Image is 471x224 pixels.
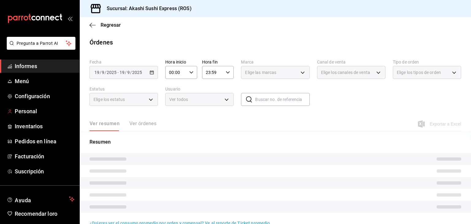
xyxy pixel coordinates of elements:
font: Pedidos en línea [15,138,56,145]
h3: Sucursal: Akashi Sushi Express (ROS) [102,5,192,12]
button: Pregunta a Parrot AI [7,37,75,50]
label: Fecha [90,60,158,64]
a: Pregunta a Parrot AI [4,44,75,51]
button: abrir_cajón_menú [67,16,72,21]
input: -- [127,70,130,75]
font: Facturación [15,153,44,160]
span: / [105,70,106,75]
label: Hora inicio [165,60,197,64]
p: Resumen [90,138,461,146]
label: Marca [241,60,309,64]
label: Canal de venta [317,60,385,64]
font: Pregunta a Parrot AI [17,41,58,46]
label: Estatus [90,87,158,91]
span: / [125,70,127,75]
span: Regresar [101,22,121,28]
font: Configuración [15,93,50,99]
span: Ver todos [169,96,222,103]
input: -- [119,70,125,75]
div: navigation tabs [90,121,156,131]
input: -- [94,70,100,75]
button: Regresar [90,22,121,28]
span: Elige los canales de venta [321,69,370,75]
font: Suscripción [15,168,44,175]
font: Inventarios [15,123,43,129]
font: Personal [15,108,37,114]
font: Recomendar loro [15,210,57,217]
span: Elige las marcas [245,69,276,75]
font: Menú [15,78,29,84]
input: ---- [132,70,142,75]
div: Órdenes [90,38,113,47]
label: Hora fin [202,60,234,64]
font: Ayuda [15,197,31,203]
span: / [130,70,132,75]
font: Informes [15,63,37,69]
span: / [100,70,101,75]
input: Buscar no. de referencia [255,93,309,106]
span: - [117,70,119,75]
span: Elige los estatus [94,96,125,102]
label: Usuario [165,87,234,91]
span: Elige los tipos de orden [397,69,441,75]
input: ---- [106,70,117,75]
input: -- [101,70,105,75]
label: Tipo de orden [393,60,461,64]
